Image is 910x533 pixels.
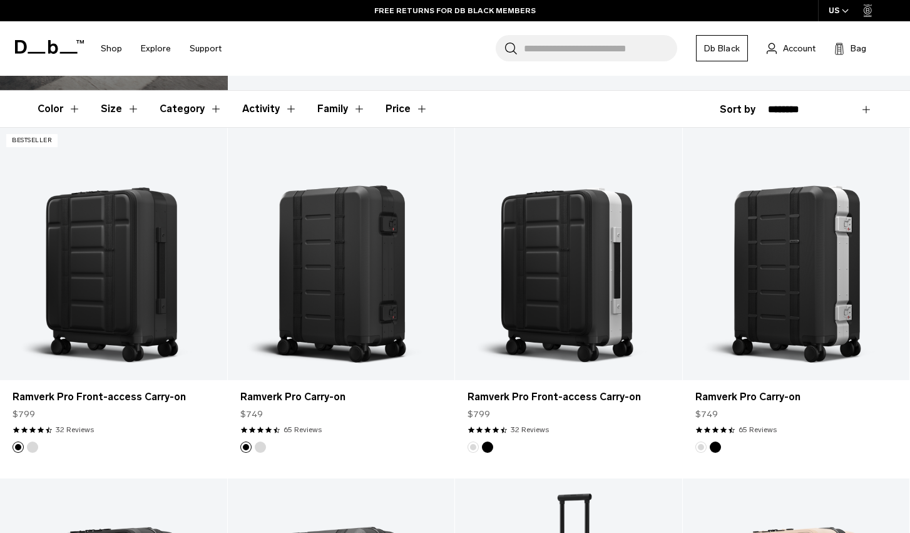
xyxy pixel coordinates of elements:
[228,128,455,380] a: Ramverk Pro Carry-on
[482,442,493,453] button: Black Out
[13,442,24,453] button: Black Out
[317,91,366,127] button: Toggle Filter
[101,91,140,127] button: Toggle Filter
[695,390,897,405] a: Ramverk Pro Carry-on
[468,390,670,405] a: Ramverk Pro Front-access Carry-on
[739,424,777,435] a: 65 reviews
[240,408,263,421] span: $749
[468,442,479,453] button: Silver
[38,91,81,127] button: Toggle Filter
[141,26,171,71] a: Explore
[851,42,866,55] span: Bag
[374,5,536,16] a: FREE RETURNS FOR DB BLACK MEMBERS
[683,128,910,380] a: Ramverk Pro Carry-on
[455,128,682,380] a: Ramverk Pro Front-access Carry-on
[240,442,252,453] button: Black Out
[511,424,549,435] a: 32 reviews
[6,134,58,147] p: Bestseller
[190,26,222,71] a: Support
[767,41,815,56] a: Account
[468,408,490,421] span: $799
[27,442,38,453] button: Silver
[696,35,748,61] a: Db Black
[13,408,35,421] span: $799
[710,442,721,453] button: Black Out
[783,42,815,55] span: Account
[695,408,718,421] span: $749
[13,390,215,405] a: Ramverk Pro Front-access Carry-on
[56,424,94,435] a: 32 reviews
[91,21,231,76] nav: Main Navigation
[242,91,297,127] button: Toggle Filter
[160,91,222,127] button: Toggle Filter
[386,91,428,127] button: Toggle Price
[695,442,707,453] button: Silver
[255,442,266,453] button: Silver
[284,424,322,435] a: 65 reviews
[240,390,442,405] a: Ramverk Pro Carry-on
[101,26,122,71] a: Shop
[834,41,866,56] button: Bag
